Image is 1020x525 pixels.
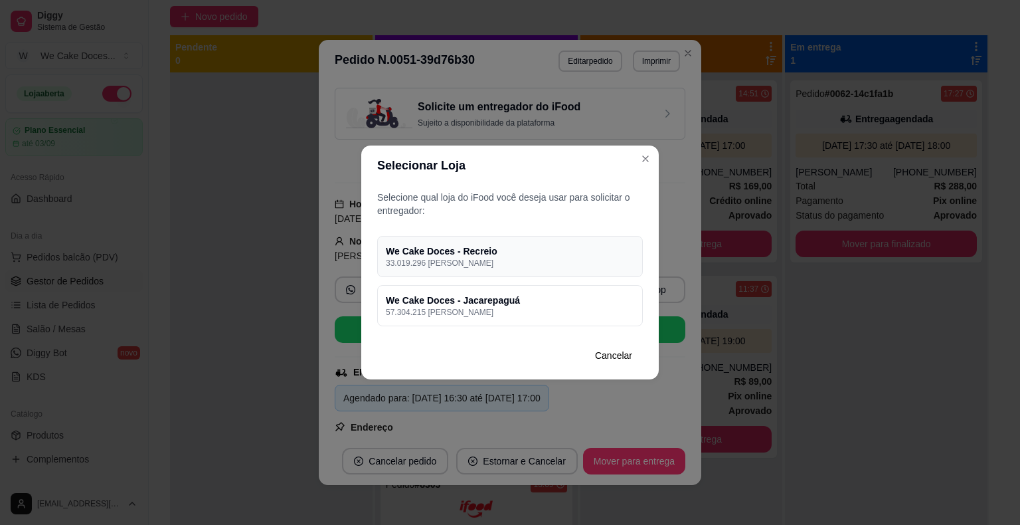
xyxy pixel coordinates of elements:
p: Selecione qual loja do iFood você deseja usar para solicitar o entregador: [377,191,643,217]
h4: We Cake Doces - Recreio [386,245,634,258]
header: Selecionar Loja [361,146,659,185]
button: Cancelar [584,342,643,369]
p: 33.019.296 [PERSON_NAME] [386,258,634,268]
p: 57.304.215 [PERSON_NAME] [386,307,634,318]
h4: We Cake Doces - Jacarepaguá [386,294,634,307]
button: Close [635,148,656,169]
